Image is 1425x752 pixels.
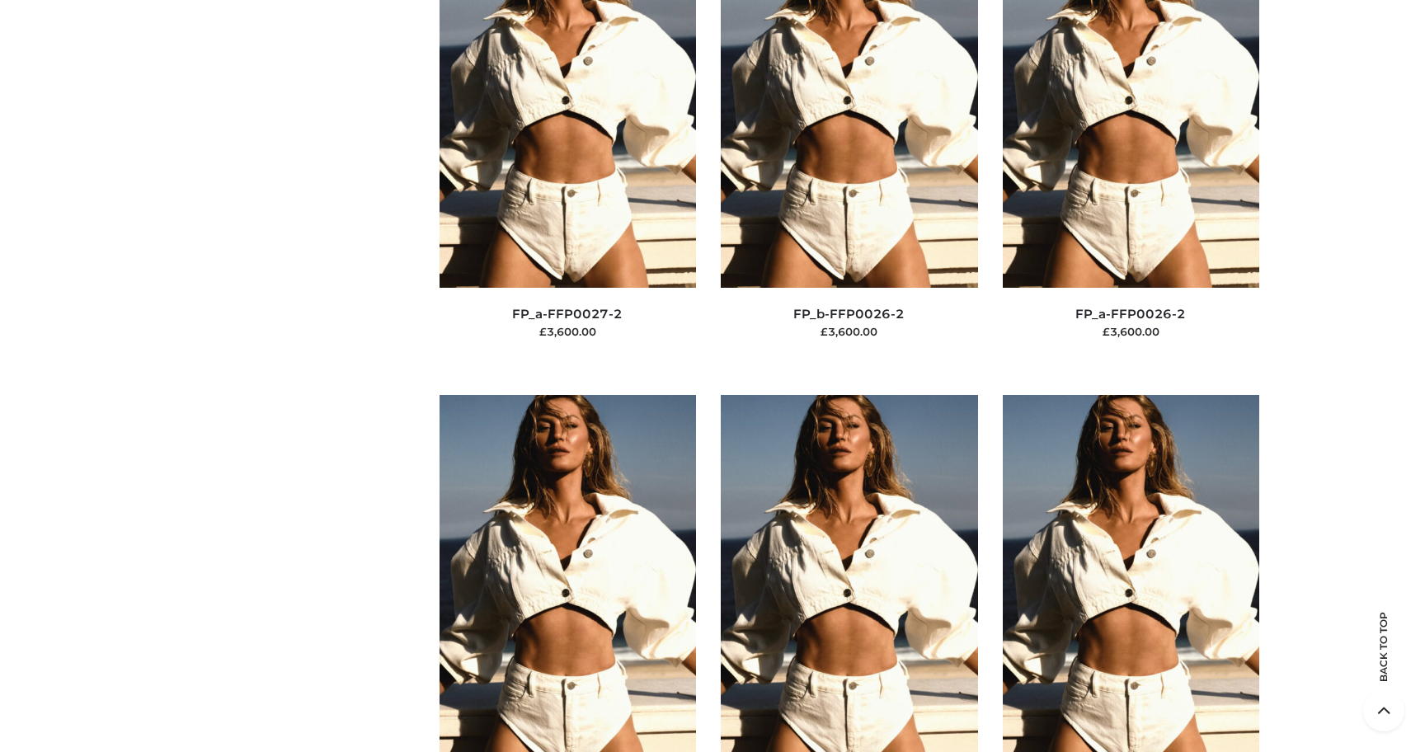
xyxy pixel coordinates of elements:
[821,325,877,338] bdi: 3,600.00
[539,325,547,338] span: £
[539,325,596,338] bdi: 3,600.00
[1075,306,1186,322] a: FP_a-FFP0026-2
[512,306,623,322] a: FP_a-FFP0027-2
[821,325,828,338] span: £
[1103,325,1159,338] bdi: 3,600.00
[793,306,905,322] a: FP_b-FFP0026-2
[1103,325,1110,338] span: £
[1363,641,1404,682] span: Back to top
